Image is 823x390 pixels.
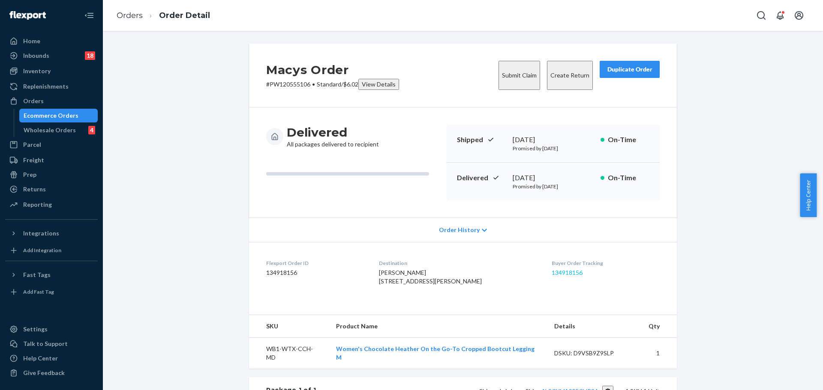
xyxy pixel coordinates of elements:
a: 134918156 [552,269,583,276]
a: Parcel [5,138,98,152]
div: [DATE] [513,173,594,183]
button: Open notifications [772,7,789,24]
a: Home [5,34,98,48]
button: Open account menu [790,7,808,24]
a: Prep [5,168,98,182]
p: Promised by [DATE] [513,145,594,152]
button: Integrations [5,226,98,240]
dt: Buyer Order Tracking [552,259,660,267]
img: Flexport logo [9,11,46,20]
div: All packages delivered to recipient [287,125,379,149]
td: WB1-WTX-CCH-MD [249,338,329,369]
a: Settings [5,322,98,336]
p: Delivered [457,173,506,183]
div: Ecommerce Orders [24,111,78,120]
div: Replenishments [23,82,69,91]
button: Create Return [547,61,593,90]
div: Home [23,37,40,45]
th: Details [547,315,642,338]
div: Fast Tags [23,271,51,279]
span: Order History [439,226,480,234]
a: Add Integration [5,244,98,257]
div: Talk to Support [23,339,68,348]
th: Product Name [329,315,548,338]
p: Shipped [457,135,506,145]
p: # PW120555106 / $6.02 [266,79,399,90]
button: Close Navigation [81,7,98,24]
div: Help Center [23,354,58,363]
button: Open Search Box [753,7,770,24]
button: Duplicate Order [600,61,660,78]
a: Wholesale Orders4 [19,123,98,137]
td: 1 [642,338,677,369]
a: Ecommerce Orders [19,109,98,122]
h3: Delivered [287,125,379,140]
button: Help Center [800,173,817,217]
a: Add Fast Tag [5,285,98,299]
a: Reporting [5,198,98,211]
div: Prep [23,170,36,179]
span: • [312,80,315,88]
button: View Details [358,79,399,90]
a: Inventory [5,64,98,78]
a: Talk to Support [5,337,98,351]
span: [PERSON_NAME] [STREET_ADDRESS][PERSON_NAME] [379,269,482,285]
dd: 134918156 [266,268,365,277]
ol: breadcrumbs [110,3,217,28]
div: 18 [85,51,95,60]
div: Add Integration [23,247,61,254]
div: Returns [23,185,46,194]
a: Women's Chocolate Heather On the Go-To Cropped Bootcut Legging M [336,345,535,361]
th: SKU [249,315,329,338]
div: Wholesale Orders [24,126,76,134]
a: Order Detail [159,11,210,20]
a: Inbounds18 [5,49,98,63]
div: Give Feedback [23,369,65,377]
a: Orders [5,94,98,108]
span: Standard [317,80,341,88]
p: Promised by [DATE] [513,183,594,190]
p: On-Time [608,173,649,183]
a: Freight [5,153,98,167]
div: Inbounds [23,51,49,60]
div: DSKU: D9VSB9Z9SLP [554,349,635,357]
button: Fast Tags [5,268,98,282]
a: Help Center [5,351,98,365]
div: Duplicate Order [607,65,652,74]
div: Integrations [23,229,59,238]
a: Replenishments [5,80,98,93]
button: Submit Claim [499,61,540,90]
dt: Flexport Order ID [266,259,365,267]
th: Qty [642,315,677,338]
h2: Macys Order [266,61,399,79]
div: Settings [23,325,48,333]
div: 4 [88,126,95,134]
div: Orders [23,97,44,105]
dt: Destination [379,259,538,267]
div: Parcel [23,140,41,149]
p: On-Time [608,135,649,145]
div: Add Fast Tag [23,288,54,295]
div: View Details [362,80,396,89]
div: Freight [23,156,44,164]
button: Give Feedback [5,366,98,380]
a: Returns [5,182,98,196]
div: Reporting [23,200,52,209]
a: Orders [117,11,143,20]
div: Inventory [23,67,51,75]
div: [DATE] [513,135,594,145]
